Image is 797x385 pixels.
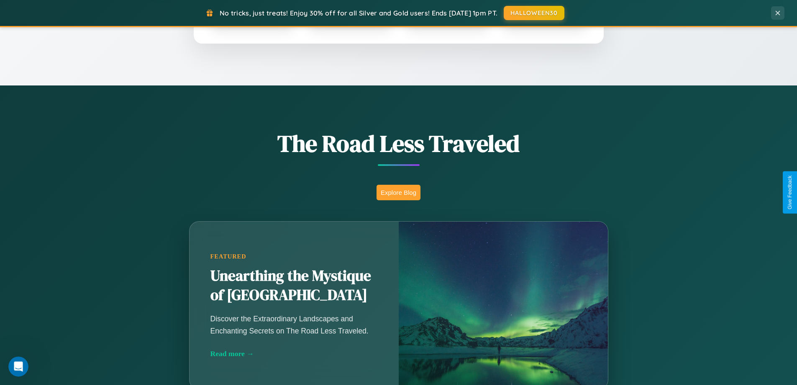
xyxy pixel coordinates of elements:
div: Read more → [210,349,378,358]
div: Featured [210,253,378,260]
button: Explore Blog [377,185,420,200]
span: No tricks, just treats! Enjoy 30% off for all Silver and Gold users! Ends [DATE] 1pm PT. [220,9,497,17]
h1: The Road Less Traveled [148,127,650,160]
h2: Unearthing the Mystique of [GEOGRAPHIC_DATA] [210,266,378,305]
p: Discover the Extraordinary Landscapes and Enchanting Secrets on The Road Less Traveled. [210,313,378,336]
button: HALLOWEEN30 [504,6,564,20]
iframe: Intercom live chat [8,357,28,377]
div: Give Feedback [787,176,793,209]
